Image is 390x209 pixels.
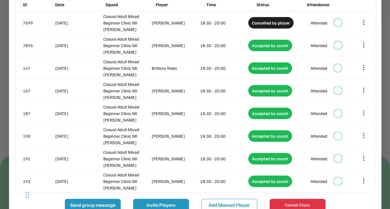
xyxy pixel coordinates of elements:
div: Accepted by coach [248,130,292,142]
div: Attended [311,65,327,71]
div: Accepted by coach [248,108,292,119]
div: Accepted by coach [248,176,292,187]
div: Attended [311,42,327,49]
div: 147 [23,65,54,71]
div: [DATE] [55,87,102,94]
div: [PERSON_NAME] [152,110,199,117]
div: Casual Adult Mixed Beginner Clinic Mt [PERSON_NAME] [103,81,150,100]
div: 187 [23,110,54,117]
div: Casual Adult Mixed Beginner Clinic Mt [PERSON_NAME] [103,36,150,55]
div: [DATE] [55,65,102,71]
div: ID [23,1,54,8]
div: [PERSON_NAME] [152,20,199,26]
div: 190 [23,133,54,139]
div: Casual Adult Mixed Beginner Clinic Mt [PERSON_NAME] [103,13,150,33]
div: 7895 [23,42,54,49]
div: Casual Adult Mixed Beginner Clinic Mt [PERSON_NAME] [103,104,150,123]
div: 7699 [23,20,54,26]
div: 18:30 - 20:00 [200,155,247,162]
div: [DATE] [55,20,102,26]
div: Casual Adult Mixed Beginner Clinic Mt [PERSON_NAME] [103,149,150,168]
div: Status [257,1,306,8]
div: Accepted by coach [248,85,292,96]
div: Attended [311,87,327,94]
div: 18:30 - 20:00 [200,110,247,117]
div: Cancelled by player [248,17,294,29]
div: 18:30 - 20:00 [200,87,247,94]
div: Casual Adult Mixed Beginner Clinic Mt [PERSON_NAME] [103,126,150,146]
div: [PERSON_NAME] [152,42,199,49]
div: 193 [23,178,54,185]
div: Brittany Roles [152,65,199,71]
div: [PERSON_NAME] [152,133,199,139]
div: 18:30 - 20:00 [200,65,247,71]
div: Accepted by coach [248,153,292,164]
div: Attended [311,20,327,26]
div: Time [206,1,255,8]
div: 18:30 - 20:00 [200,133,247,139]
div: [DATE] [55,178,102,185]
div: 18:30 - 20:00 [200,178,247,185]
div: 18:30 - 20:00 [200,42,247,49]
div: Date [55,1,104,8]
div: [DATE] [55,110,102,117]
div: [PERSON_NAME] [152,178,199,185]
div: [PERSON_NAME] [152,155,199,162]
div: Casual Adult Mixed Beginner Clinic Mt [PERSON_NAME] [103,58,150,78]
div: [DATE] [55,155,102,162]
div: Squad [105,1,155,8]
div: 157 [23,87,54,94]
div: Attended [311,110,327,117]
div: Attended [311,133,327,139]
div: Attended [311,155,327,162]
div: [DATE] [55,133,102,139]
div: Attendance [307,1,356,8]
div: [DATE] [55,42,102,49]
div: 191 [23,155,54,162]
div: Player [156,1,205,8]
div: [PERSON_NAME] [152,87,199,94]
div: Accepted by coach [248,62,292,74]
div: 18:30 - 20:00 [200,20,247,26]
div: Attended [311,178,327,185]
div: Casual Adult Mixed Beginner Clinic Mt [PERSON_NAME] [103,171,150,191]
div: Accepted by coach [248,40,292,51]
